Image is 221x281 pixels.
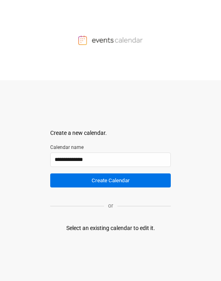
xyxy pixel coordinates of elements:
button: Create Calendar [50,173,171,187]
div: Create a new calendar. [50,129,171,137]
p: or [104,202,117,210]
div: Select an existing calendar to edit it. [66,224,155,232]
label: Calendar name [50,144,171,151]
img: Events Calendar [78,35,143,45]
